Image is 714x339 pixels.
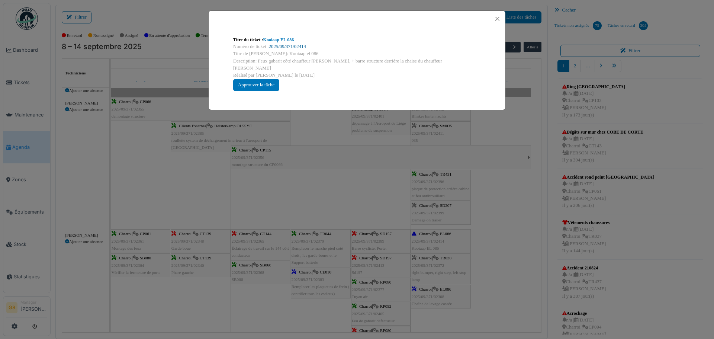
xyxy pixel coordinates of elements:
div: Réalisé par [PERSON_NAME] le [DATE] [233,72,481,79]
button: Close [492,14,502,24]
div: Approuver la tâche [233,79,279,91]
div: Numéro de ticket : [233,43,481,50]
div: Titre de [PERSON_NAME]: Kooiaap el 086 [233,50,481,57]
div: Description: Feux gabarit côté chauffeur [PERSON_NAME], + barre structure derrière la chaise du c... [233,58,481,72]
a: 2025/09/371/02414 [269,44,306,49]
a: Kooiaap EL 086 [263,37,294,42]
div: Titre du ticket : [233,36,481,43]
